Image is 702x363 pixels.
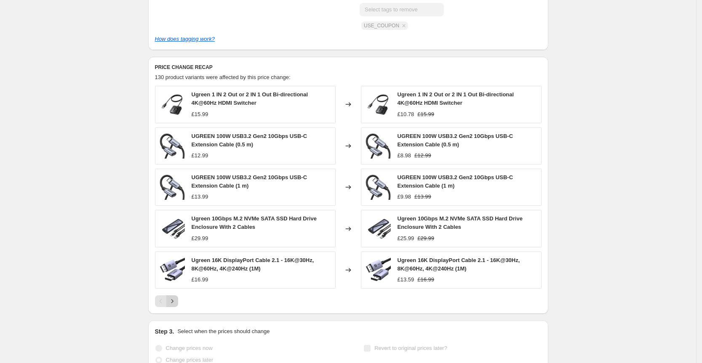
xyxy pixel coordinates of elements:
[160,133,185,159] img: ugreen-100w-usb32-gen2-10gbps-usb-c-extension-cable-80810-569621_80x.png
[398,276,414,284] div: £13.59
[398,193,411,201] div: £9.98
[160,175,185,200] img: ugreen-100w-usb32-gen2-10gbps-usb-c-extension-cable-80810-569621_80x.png
[417,234,434,243] strike: £29.99
[192,110,208,119] div: £15.99
[366,133,391,159] img: ugreen-100w-usb32-gen2-10gbps-usb-c-extension-cable-80810-569621_80x.png
[192,193,208,201] div: £13.99
[155,327,174,336] h2: Step 3.
[398,110,414,119] div: £10.78
[160,216,185,241] img: ugreen-10gbps-m2-nvme-sata-ssd-hard-drive-enclosure-with-2-cables-641911_80x.png
[398,234,414,243] div: £25.99
[192,234,208,243] div: £29.99
[398,257,520,272] span: Ugreen 16K DisplayPort Cable 2.1 - 16K@30Hz, 8K@60Hz, 4K@240Hz (1M)
[192,276,208,284] div: £16.99
[398,215,523,230] span: Ugreen 10Gbps M.2 NVMe SATA SSD Hard Drive Enclosure With 2 Cables
[192,151,208,160] div: £12.99
[374,345,447,351] span: Revert to original prices later?
[160,257,185,283] img: ugreen-16k-displayport-cable-21-16k-at-30hz-8k-at-60hz-4k-at-240hz-15383-749813_80x.png
[155,36,215,42] a: How does tagging work?
[177,327,270,336] p: Select when the prices should change
[166,357,214,363] span: Change prices later
[166,345,213,351] span: Change prices now
[417,276,434,284] strike: £16.99
[192,257,314,272] span: Ugreen 16K DisplayPort Cable 2.1 - 16K@30Hz, 8K@60Hz, 4K@240Hz (1M)
[192,174,307,189] span: UGREEN 100W USB3.2 Gen2 10Gbps USB-C Extension Cable (1 m)
[155,295,178,307] nav: Pagination
[398,91,514,106] span: Ugreen 1 IN 2 Out or 2 IN 1 Out Bi-directional 4K@60Hz HDMI Switcher
[366,92,391,117] img: ugreen-1-in-2-out-or-2-in-1-out-bi-directional-4k-at-60hz-hdmi-switcher-70607-473734_80x.png
[398,151,411,160] div: £8.98
[414,193,431,201] strike: £13.99
[160,92,185,117] img: ugreen-1-in-2-out-or-2-in-1-out-bi-directional-4k-at-60hz-hdmi-switcher-70607-473734_80x.png
[360,3,444,16] input: Select tags to remove
[166,295,178,307] button: Next
[192,215,317,230] span: Ugreen 10Gbps M.2 NVMe SATA SSD Hard Drive Enclosure With 2 Cables
[366,257,391,283] img: ugreen-16k-displayport-cable-21-16k-at-30hz-8k-at-60hz-4k-at-240hz-15383-749813_80x.png
[192,91,308,106] span: Ugreen 1 IN 2 Out or 2 IN 1 Out Bi-directional 4K@60Hz HDMI Switcher
[417,110,434,119] strike: £15.99
[414,151,431,160] strike: £12.99
[366,216,391,241] img: ugreen-10gbps-m2-nvme-sata-ssd-hard-drive-enclosure-with-2-cables-641911_80x.png
[192,133,307,148] span: UGREEN 100W USB3.2 Gen2 10Gbps USB-C Extension Cable (0.5 m)
[398,133,513,148] span: UGREEN 100W USB3.2 Gen2 10Gbps USB-C Extension Cable (0.5 m)
[155,74,291,80] span: 130 product variants were affected by this price change:
[155,64,542,71] h6: PRICE CHANGE RECAP
[398,174,513,189] span: UGREEN 100W USB3.2 Gen2 10Gbps USB-C Extension Cable (1 m)
[366,175,391,200] img: ugreen-100w-usb32-gen2-10gbps-usb-c-extension-cable-80810-569621_80x.png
